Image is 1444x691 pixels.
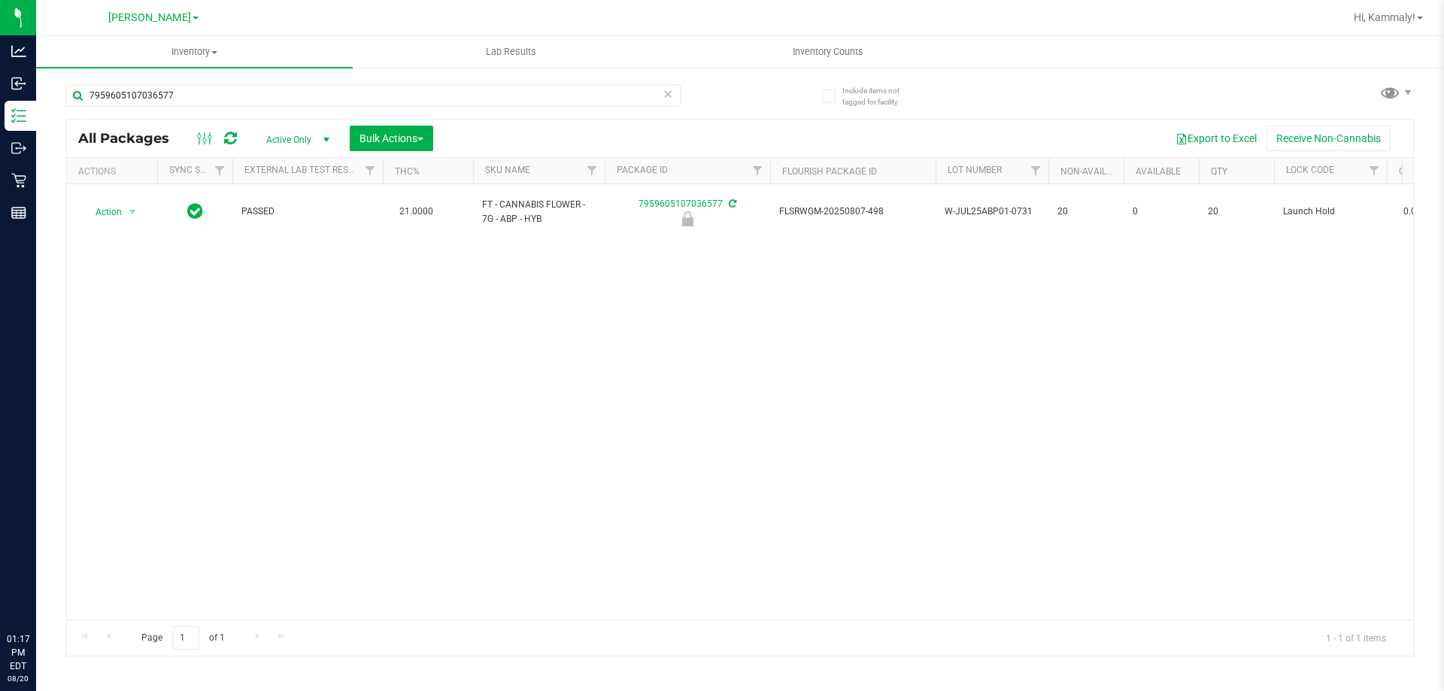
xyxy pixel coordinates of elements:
[948,165,1002,175] a: Lot Number
[602,211,772,226] div: Launch Hold
[482,198,596,226] span: FT - CANNABIS FLOWER - 7G - ABP - HYB
[11,108,26,123] inline-svg: Inventory
[129,626,237,650] span: Page of 1
[82,202,123,223] span: Action
[745,158,770,183] a: Filter
[1133,205,1190,219] span: 0
[1208,205,1265,219] span: 20
[244,165,363,175] a: External Lab Test Result
[1166,126,1267,151] button: Export to Excel
[395,166,420,177] a: THC%
[1060,166,1127,177] a: Non-Available
[663,84,673,104] span: Clear
[123,202,142,223] span: select
[1314,626,1398,649] span: 1 - 1 of 1 items
[392,201,441,223] span: 21.0000
[169,165,227,175] a: Sync Status
[1354,11,1415,23] span: Hi, Kammaly!
[11,76,26,91] inline-svg: Inbound
[7,673,29,684] p: 08/20
[1396,201,1439,223] span: 0.0000
[241,205,374,219] span: PASSED
[639,199,723,209] a: 7959605107036577
[78,166,151,177] div: Actions
[466,45,557,59] span: Lab Results
[359,132,423,144] span: Bulk Actions
[187,201,203,222] span: In Sync
[358,158,383,183] a: Filter
[11,205,26,220] inline-svg: Reports
[11,44,26,59] inline-svg: Analytics
[1136,166,1181,177] a: Available
[485,165,530,175] a: SKU Name
[78,130,184,147] span: All Packages
[945,205,1039,219] span: W-JUL25ABP01-0731
[1024,158,1048,183] a: Filter
[1362,158,1387,183] a: Filter
[11,141,26,156] inline-svg: Outbound
[7,632,29,673] p: 01:17 PM EDT
[779,205,927,219] span: FLSRWGM-20250807-498
[108,11,191,24] span: [PERSON_NAME]
[350,126,433,151] button: Bulk Actions
[580,158,605,183] a: Filter
[1057,205,1115,219] span: 20
[353,36,669,68] a: Lab Results
[66,84,681,107] input: Search Package ID, Item Name, SKU, Lot or Part Number...
[15,571,60,616] iframe: Resource center
[36,45,353,59] span: Inventory
[842,85,918,108] span: Include items not tagged for facility
[669,36,986,68] a: Inventory Counts
[782,166,877,177] a: Flourish Package ID
[1286,165,1334,175] a: Lock Code
[1399,166,1423,177] a: CBD%
[1283,205,1378,219] span: Launch Hold
[1267,126,1391,151] button: Receive Non-Cannabis
[727,199,736,209] span: Sync from Compliance System
[208,158,232,183] a: Filter
[11,173,26,188] inline-svg: Retail
[172,626,199,650] input: 1
[1211,166,1227,177] a: Qty
[36,36,353,68] a: Inventory
[772,45,884,59] span: Inventory Counts
[617,165,668,175] a: Package ID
